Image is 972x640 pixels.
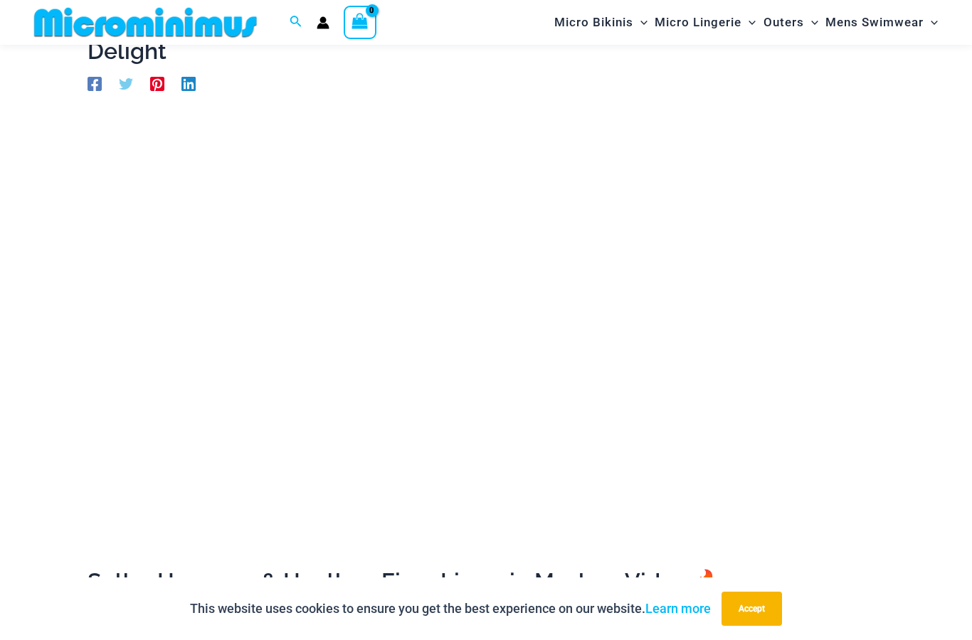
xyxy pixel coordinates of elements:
[822,4,941,41] a: Mens SwimwearMenu ToggleMenu Toggle
[633,4,648,41] span: Menu Toggle
[645,601,711,616] a: Learn more
[190,598,711,619] p: This website uses cookies to ensure you get the best experience on our website.
[722,592,782,626] button: Accept
[741,4,756,41] span: Menu Toggle
[150,75,164,91] a: Pinterest
[804,4,818,41] span: Menu Toggle
[317,16,329,29] a: Account icon link
[119,75,133,91] a: Twitter
[549,2,944,43] nav: Site Navigation
[344,6,376,38] a: View Shopping Cart, empty
[88,567,884,597] h2: Sultry Harmony & Heather: Fiery Lingerie Mashup Video 🔥
[760,4,822,41] a: OutersMenu ToggleMenu Toggle
[554,4,633,41] span: Micro Bikinis
[651,4,759,41] a: Micro LingerieMenu ToggleMenu Toggle
[181,75,196,91] a: Linkedin
[924,4,938,41] span: Menu Toggle
[655,4,741,41] span: Micro Lingerie
[290,14,302,31] a: Search icon link
[825,4,924,41] span: Mens Swimwear
[28,6,263,38] img: MM SHOP LOGO FLAT
[764,4,804,41] span: Outers
[88,75,102,91] a: Facebook
[551,4,651,41] a: Micro BikinisMenu ToggleMenu Toggle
